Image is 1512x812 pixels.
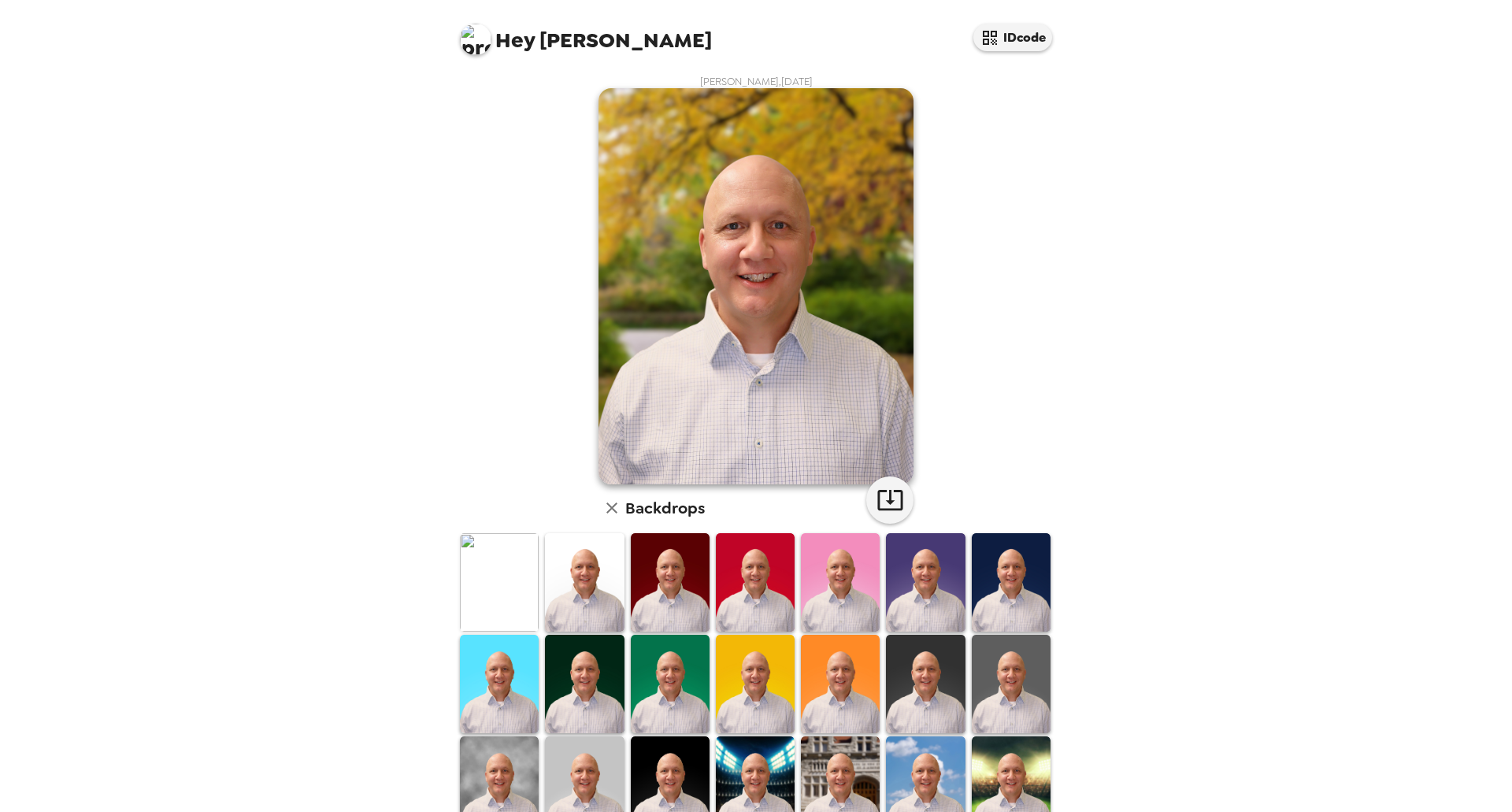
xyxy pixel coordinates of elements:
[598,88,913,484] img: user
[495,26,535,54] span: Hey
[973,24,1052,51] button: IDcode
[460,24,491,55] img: profile pic
[700,75,813,88] span: [PERSON_NAME] , [DATE]
[460,16,712,51] span: [PERSON_NAME]
[625,495,705,521] h6: Backdrops
[460,533,539,632] img: Original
